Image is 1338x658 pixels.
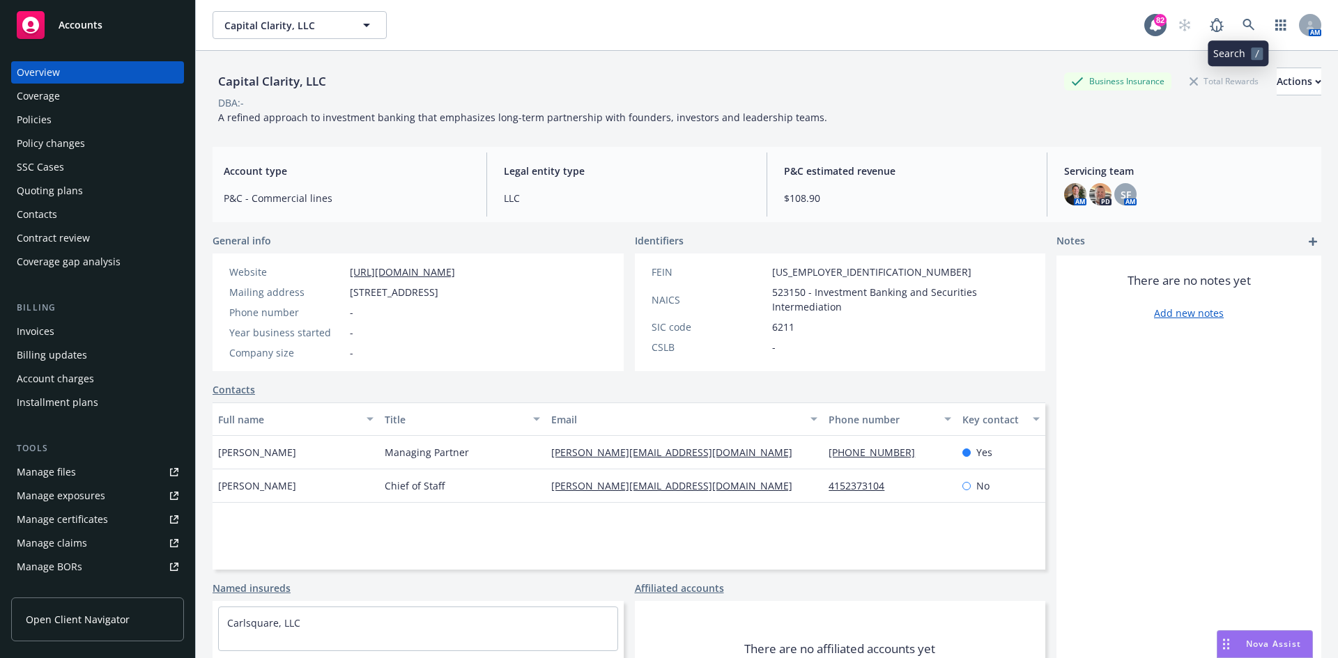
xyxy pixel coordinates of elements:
div: Contacts [17,203,57,226]
a: Billing updates [11,344,184,366]
button: Full name [213,402,379,436]
a: Add new notes [1154,306,1224,320]
a: Search [1235,11,1263,39]
a: [PHONE_NUMBER] [829,446,926,459]
span: Identifiers [635,233,684,248]
a: Carlsquare, LLC [227,616,300,629]
span: - [350,325,353,340]
img: photo [1089,183,1112,205]
button: Title [379,402,546,436]
span: 523150 - Investment Banking and Securities Intermediation [772,285,1029,314]
a: Summary of insurance [11,579,184,602]
a: Report a Bug [1203,11,1231,39]
span: [PERSON_NAME] [218,478,296,493]
div: FEIN [652,265,767,279]
span: - [772,340,776,354]
div: Total Rewards [1183,72,1266,90]
div: Key contact [962,412,1024,427]
span: No [976,478,990,493]
div: Account charges [17,368,94,390]
a: Affiliated accounts [635,581,724,595]
span: [US_EMPLOYER_IDENTIFICATION_NUMBER] [772,265,971,279]
span: Capital Clarity, LLC [224,18,345,33]
a: Contract review [11,227,184,249]
div: NAICS [652,292,767,307]
div: Quoting plans [17,180,83,202]
div: DBA: - [218,95,244,110]
span: Chief of Staff [385,478,445,493]
a: [URL][DOMAIN_NAME] [350,265,455,279]
span: Open Client Navigator [26,612,130,627]
div: Invoices [17,320,54,343]
span: $108.90 [784,191,1030,205]
a: Policies [11,109,184,131]
div: Website [229,265,344,279]
span: Manage exposures [11,485,184,507]
div: Installment plans [17,391,98,414]
div: Contract review [17,227,90,249]
span: Yes [976,445,992,460]
span: - [350,345,353,360]
div: Manage files [17,461,76,483]
div: Overview [17,61,60,84]
button: Key contact [957,402,1045,436]
span: Account type [224,164,470,178]
div: Tools [11,441,184,455]
div: Title [385,412,525,427]
button: Capital Clarity, LLC [213,11,387,39]
span: P&C estimated revenue [784,164,1030,178]
button: Phone number [823,402,956,436]
div: Capital Clarity, LLC [213,72,332,91]
div: Policies [17,109,52,131]
span: Managing Partner [385,445,469,460]
a: Switch app [1267,11,1295,39]
a: 4152373104 [829,479,895,492]
a: Start snowing [1171,11,1199,39]
a: Contacts [213,382,255,397]
span: [STREET_ADDRESS] [350,285,438,299]
span: - [350,305,353,320]
span: Legal entity type [504,164,750,178]
button: Actions [1277,68,1321,95]
a: Accounts [11,6,184,45]
a: SSC Cases [11,156,184,178]
div: Manage BORs [17,556,82,578]
div: Manage exposures [17,485,105,507]
span: LLC [504,191,750,205]
div: Billing updates [17,344,87,366]
a: Installment plans [11,391,184,414]
div: Policy changes [17,132,85,155]
div: Coverage [17,85,60,107]
a: Account charges [11,368,184,390]
span: A refined approach to investment banking that emphasizes long-term partnership with founders, inv... [218,111,827,124]
div: Company size [229,345,344,360]
div: Email [551,412,802,427]
span: [PERSON_NAME] [218,445,296,460]
div: Mailing address [229,285,344,299]
button: Email [546,402,823,436]
div: Billing [11,301,184,315]
a: Policy changes [11,132,184,155]
span: Accounts [59,19,102,31]
a: Manage claims [11,532,184,554]
div: CSLB [652,340,767,354]
div: Phone number [829,412,935,427]
span: Notes [1056,233,1085,250]
div: Drag to move [1217,631,1235,657]
a: Invoices [11,320,184,343]
div: Coverage gap analysis [17,251,121,273]
a: Manage BORs [11,556,184,578]
div: Manage claims [17,532,87,554]
span: SF [1121,187,1131,202]
div: 82 [1154,14,1167,26]
span: Servicing team [1064,164,1310,178]
span: There are no notes yet [1128,272,1251,289]
a: Named insureds [213,581,291,595]
a: [PERSON_NAME][EMAIL_ADDRESS][DOMAIN_NAME] [551,446,803,459]
div: Year business started [229,325,344,340]
div: Summary of insurance [17,579,123,602]
span: There are no affiliated accounts yet [744,641,935,657]
a: Contacts [11,203,184,226]
a: Coverage [11,85,184,107]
